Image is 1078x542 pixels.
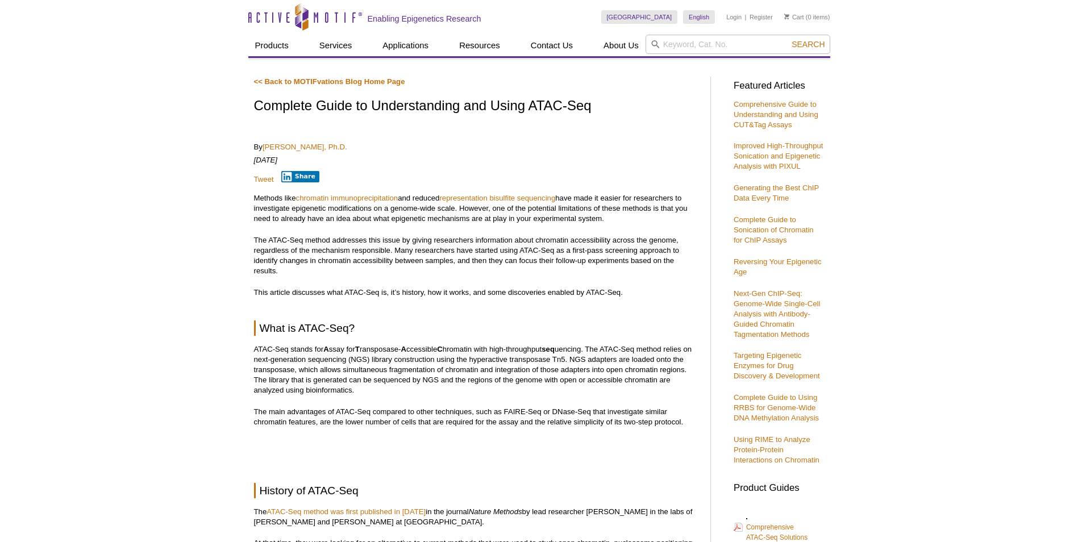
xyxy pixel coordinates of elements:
[542,345,555,353] strong: seq
[734,184,819,202] a: Generating the Best ChIP Data Every Time
[784,13,804,21] a: Cart
[254,344,699,395] p: ATAC-Seq stands for ssay for ransposase- ccessible hromatin with high-throughput uencing. The ATA...
[734,351,820,380] a: Targeting Epigenetic Enzymes for Drug Discovery & Development
[597,35,646,56] a: About Us
[746,523,808,541] span: Comprehensive ATAC-Seq Solutions
[254,235,699,276] p: The ATAC-Seq method addresses this issue by giving researchers information about chromatin access...
[734,100,818,129] a: Comprehensive Guide to Understanding and Using CUT&Tag Assays
[734,289,820,339] a: Next-Gen ChIP-Seq: Genome-Wide Single-Cell Analysis with Antibody-Guided Chromatin Tagmentation M...
[452,35,507,56] a: Resources
[254,193,699,224] p: Methods like and reduced have made it easier for researchers to investigate epigenetic modificati...
[683,10,715,24] a: English
[734,215,814,244] a: Complete Guide to Sonication of Chromatin for ChIP Assays
[323,345,329,353] strong: A
[267,507,426,516] a: ATAC-Seq method was first published in [DATE]
[469,507,522,516] em: Nature Methods
[784,10,830,24] li: (0 items)
[746,518,747,519] img: Comprehensive ATAC-Seq Solutions
[296,194,398,202] a: chromatin immunoprecipitation
[784,14,789,19] img: Your Cart
[734,81,825,91] h3: Featured Articles
[750,13,773,21] a: Register
[355,345,360,353] strong: T
[745,10,747,24] li: |
[313,35,359,56] a: Services
[254,142,699,152] p: By
[437,345,443,353] strong: C
[281,171,319,182] button: Share
[254,98,699,115] h1: Complete Guide to Understanding and Using ATAC-Seq
[368,14,481,24] h2: Enabling Epigenetics Research
[376,35,435,56] a: Applications
[254,483,699,498] h2: History of ATAC-Seq
[734,257,822,276] a: Reversing Your Epigenetic Age
[726,13,742,21] a: Login
[401,345,406,353] strong: A
[788,39,828,49] button: Search
[734,141,823,170] a: Improved High-Throughput Sonication and Epigenetic Analysis with PIXUL
[254,77,405,86] a: << Back to MOTIFvations Blog Home Page
[601,10,678,24] a: [GEOGRAPHIC_DATA]
[792,40,825,49] span: Search
[734,435,819,464] a: Using RIME to Analyze Protein-Protein Interactions on Chromatin
[254,407,699,427] p: The main advantages of ATAC-Seq compared to other techniques, such as FAIRE-Seq or DNase-Seq that...
[254,287,699,298] p: This article discusses what ATAC-Seq is, it’s history, how it works, and some discoveries enabled...
[254,320,699,336] h2: What is ATAC-Seq?
[734,393,819,422] a: Complete Guide to Using RRBS for Genome-Wide DNA Methylation Analysis
[254,507,699,527] p: The in the journal by lead researcher [PERSON_NAME] in the labs of [PERSON_NAME] and [PERSON_NAME...
[263,143,347,151] a: [PERSON_NAME], Ph.D.
[524,35,580,56] a: Contact Us
[439,194,555,202] a: representation bisulfite sequencing
[254,175,274,184] a: Tweet
[254,156,278,164] em: [DATE]
[248,35,295,56] a: Products
[646,35,830,54] input: Keyword, Cat. No.
[734,477,825,493] h3: Product Guides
